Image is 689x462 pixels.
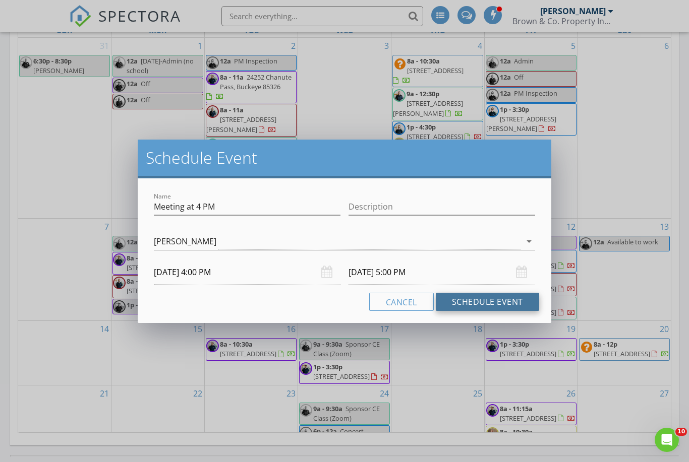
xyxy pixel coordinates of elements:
[369,293,434,311] button: Cancel
[154,237,216,246] div: [PERSON_NAME]
[436,293,539,311] button: Schedule Event
[523,235,535,247] i: arrow_drop_down
[349,260,535,285] input: Select date
[146,148,543,168] h2: Schedule Event
[655,428,679,452] iframe: Intercom live chat
[675,428,687,436] span: 10
[154,260,340,285] input: Select date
